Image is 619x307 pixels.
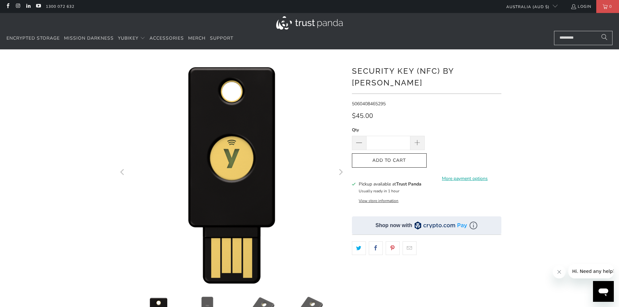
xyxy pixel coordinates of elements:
a: Trust Panda Australia on Facebook [5,4,10,9]
nav: Translation missing: en.navigation.header.main_nav [6,31,233,46]
a: 1300 072 632 [46,3,74,10]
a: Share this on Facebook [369,241,383,255]
a: Support [210,31,233,46]
span: Mission Darkness [64,35,114,41]
a: Trust Panda Australia on YouTube [35,4,41,9]
iframe: Close message [553,265,566,278]
a: Merch [188,31,206,46]
a: Login [571,3,591,10]
h3: Pickup available at [359,181,421,187]
img: Trust Panda Australia [276,16,343,30]
iframe: Button to launch messaging window [593,281,614,302]
button: Add to Cart [352,153,427,168]
a: Security Key (NFC) by Yubico - Trust Panda [118,59,345,287]
small: Usually ready in 1 hour [359,188,399,194]
span: Support [210,35,233,41]
b: Trust Panda [396,181,421,187]
span: Add to Cart [359,158,420,163]
div: Shop now with [376,222,412,229]
span: Hi. Need any help? [4,5,47,10]
span: Encrypted Storage [6,35,60,41]
iframe: Reviews Widget [352,266,501,288]
span: $45.00 [352,111,373,120]
span: 5060408465295 [352,101,386,107]
span: Merch [188,35,206,41]
h1: Security Key (NFC) by [PERSON_NAME] [352,64,501,89]
a: Email this to a friend [403,241,417,255]
button: View store information [359,198,398,203]
a: Trust Panda Australia on LinkedIn [25,4,31,9]
a: Mission Darkness [64,31,114,46]
a: Share this on Twitter [352,241,366,255]
a: Accessories [149,31,184,46]
iframe: Message from company [568,264,614,278]
label: Qty [352,126,425,134]
a: Trust Panda Australia on Instagram [15,4,20,9]
a: Encrypted Storage [6,31,60,46]
span: YubiKey [118,35,138,41]
a: Share this on Pinterest [386,241,400,255]
button: Previous [118,59,128,287]
summary: YubiKey [118,31,145,46]
a: More payment options [429,175,501,182]
button: Next [335,59,346,287]
button: Search [596,31,613,45]
span: Accessories [149,35,184,41]
input: Search... [554,31,613,45]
